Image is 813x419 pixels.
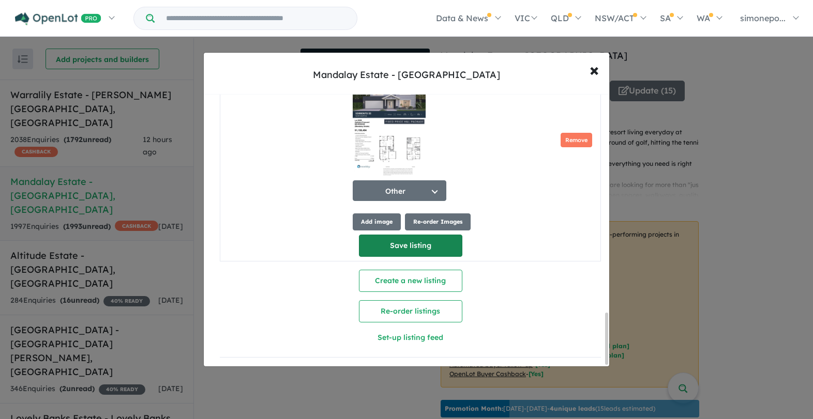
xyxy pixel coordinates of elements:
[359,300,462,322] button: Re-order listings
[313,68,500,82] div: Mandalay Estate - [GEOGRAPHIC_DATA]
[405,213,471,230] button: Re-order Images
[359,235,462,257] button: Save listing
[590,58,599,81] span: ×
[353,180,446,201] button: Other
[740,13,786,23] span: simonepo...
[353,75,426,178] img: Mandalay Estate - Beveridge - Lot 5229 Other
[157,7,355,29] input: Try estate name, suburb, builder or developer
[561,133,592,148] button: Remove
[359,270,462,292] button: Create a new listing
[15,12,101,25] img: Openlot PRO Logo White
[315,327,506,349] button: Set-up listing feed
[353,213,401,230] button: Add image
